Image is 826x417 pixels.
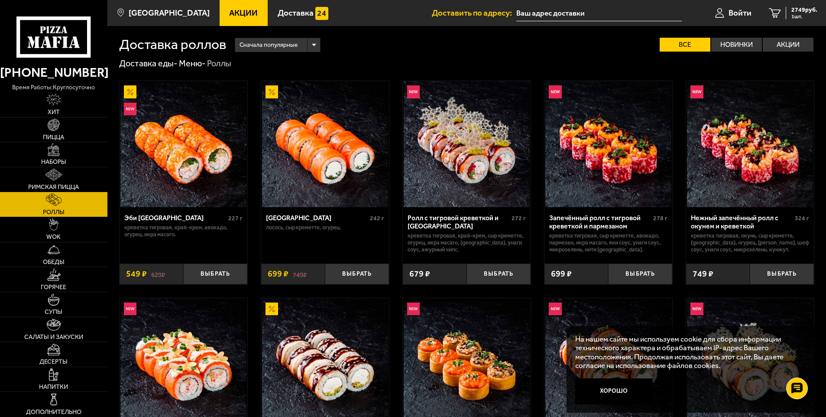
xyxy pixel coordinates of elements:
span: Доставить по адресу: [432,9,516,17]
span: Хит [48,109,60,115]
img: Новинка [549,303,562,316]
span: Акции [229,9,258,17]
img: Ролл с тигровой креветкой и Гуакамоле [404,81,530,207]
s: 629 ₽ [151,270,165,278]
span: Горячее [41,284,66,290]
img: Новинка [690,303,703,316]
div: Роллы [207,58,231,69]
img: Новинка [124,103,137,116]
img: 15daf4d41897b9f0e9f617042186c801.svg [315,7,328,20]
span: Обеды [43,259,65,265]
a: АкционныйНовинкаЭби Калифорния [120,81,247,207]
p: На нашем сайте мы используем cookie для сбора информации технического характера и обрабатываем IP... [575,335,800,370]
p: креветка тигровая, окунь, Сыр креметте, [GEOGRAPHIC_DATA], огурец, [PERSON_NAME], шеф соус, унаги... [691,232,809,253]
div: Эби [GEOGRAPHIC_DATA] [124,214,226,222]
div: Нежный запечённый ролл с окунем и креветкой [691,214,793,230]
a: Доставка еды- [119,58,178,68]
span: Наборы [41,159,66,165]
a: НовинкаНежный запечённый ролл с окунем и креветкой [686,81,814,207]
span: 278 г [653,215,667,222]
span: 549 ₽ [126,270,147,278]
span: 242 г [370,215,384,222]
input: Ваш адрес доставки [516,5,681,21]
img: Акционный [124,85,137,98]
button: Выбрать [183,264,247,285]
label: Новинки [711,38,762,52]
span: 1 шт. [791,14,817,19]
div: [GEOGRAPHIC_DATA] [266,214,368,222]
p: креветка тигровая, Сыр креметте, авокадо, пармезан, икра масаго, яки соус, унаги соус, микрозелен... [549,232,667,253]
span: 272 г [512,215,526,222]
button: Выбрать [608,264,672,285]
button: Выбрать [466,264,531,285]
label: Все [660,38,710,52]
img: Филадельфия [262,81,388,207]
span: Пицца [43,134,64,140]
img: Акционный [266,85,279,98]
p: лосось, Сыр креметте, огурец. [266,224,384,231]
span: 679 ₽ [409,270,430,278]
label: Акции [763,38,813,52]
span: Войти [729,9,751,17]
span: [GEOGRAPHIC_DATA] [129,9,210,17]
s: 749 ₽ [293,270,307,278]
span: Напитки [39,384,68,390]
p: креветка тигровая, краб-крем, Сыр креметте, огурец, икра масаго, [GEOGRAPHIC_DATA], унаги соус, а... [408,232,526,253]
span: WOK [46,234,61,240]
img: Новинка [690,85,703,98]
img: Запечённый ролл с тигровой креветкой и пармезаном [545,81,671,207]
span: Сначала популярные [240,37,298,53]
a: АкционныйФиладельфия [261,81,389,207]
span: 2749 руб. [791,7,817,13]
a: НовинкаРолл с тигровой креветкой и Гуакамоле [403,81,531,207]
a: Меню- [179,58,206,68]
span: Римская пицца [28,184,79,190]
span: Салаты и закуски [24,334,83,340]
img: Эби Калифорния [120,81,246,207]
span: Доставка [278,9,314,17]
img: Новинка [549,85,562,98]
span: Супы [45,309,62,315]
h1: Доставка роллов [119,38,226,52]
img: Акционный [266,303,279,316]
div: Ролл с тигровой креветкой и [GEOGRAPHIC_DATA] [408,214,509,230]
a: НовинкаЗапечённый ролл с тигровой креветкой и пармезаном [544,81,672,207]
button: Выбрать [325,264,389,285]
div: Запечённый ролл с тигровой креветкой и пармезаном [549,214,651,230]
span: 749 ₽ [693,270,713,278]
span: 324 г [795,215,809,222]
img: Новинка [407,85,420,98]
span: Дополнительно [26,409,81,415]
span: 699 ₽ [268,270,288,278]
button: Хорошо [575,378,653,404]
span: Десерты [39,359,68,365]
span: 227 г [228,215,243,222]
img: Новинка [407,303,420,316]
img: Нежный запечённый ролл с окунем и креветкой [687,81,813,207]
p: креветка тигровая, краб-крем, авокадо, огурец, икра масаго. [124,224,243,238]
img: Новинка [124,303,137,316]
button: Выбрать [750,264,814,285]
span: 699 ₽ [551,270,572,278]
span: Роллы [43,209,65,215]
